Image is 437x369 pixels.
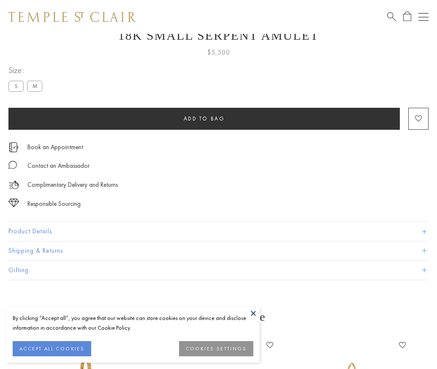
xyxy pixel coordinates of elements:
[8,241,429,260] button: Shipping & Returns
[8,142,19,152] img: icon_appointment.svg
[8,161,17,169] img: MessageIcon-01_2.svg
[403,11,411,22] a: Open Shopping Bag
[27,199,81,209] div: Responsible Sourcing
[418,12,429,22] button: Open navigation
[27,81,42,91] label: M
[13,313,253,333] div: By clicking “Accept all”, you agree that our website can store cookies on your device and disclos...
[27,161,90,171] div: Contact an Ambassador
[207,47,230,58] span: $5,500
[8,199,19,207] img: icon_sourcing.svg
[8,28,429,43] h1: 18K Small Serpent Amulet
[387,11,396,22] a: Search
[27,142,83,152] a: Book an Appointment
[8,222,429,241] button: Product Details
[8,108,400,130] button: Add to bag
[27,180,118,190] p: Complimentary Delivery and Returns
[8,12,136,22] img: Temple St. Clair
[8,81,24,91] label: S
[179,341,253,356] button: COOKIES SETTINGS
[184,115,225,122] span: Add to bag
[13,341,91,356] button: ACCEPT ALL COOKIES
[8,180,19,190] img: icon_delivery.svg
[8,63,46,77] span: Size:
[8,261,429,280] button: Gifting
